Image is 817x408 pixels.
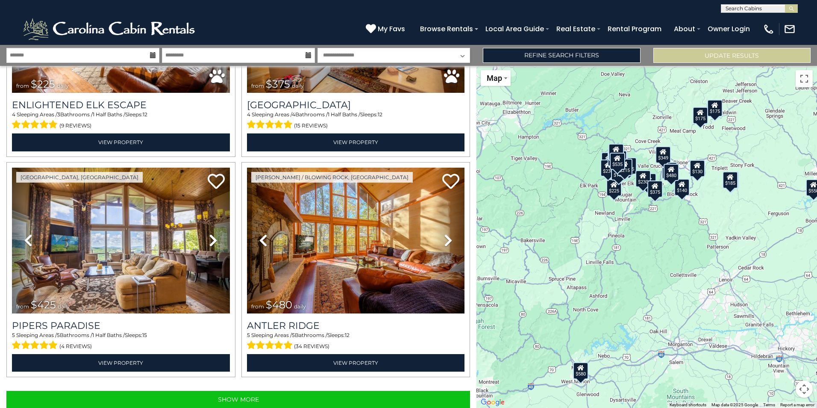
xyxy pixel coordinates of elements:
[796,381,813,398] button: Map camera controls
[12,354,230,372] a: View Property
[416,21,477,36] a: Browse Rentals
[366,24,407,35] a: My Favs
[247,168,465,313] img: thumbnail_163267178.jpeg
[294,341,329,352] span: (34 reviews)
[723,171,739,189] div: $297
[690,160,705,177] div: $130
[655,146,670,163] div: $349
[635,170,650,187] div: $230
[552,21,600,36] a: Real Estate
[58,303,70,310] span: daily
[208,173,225,191] a: Add to favorites
[247,99,465,111] a: [GEOGRAPHIC_DATA]
[16,172,143,183] a: [GEOGRAPHIC_DATA], [GEOGRAPHIC_DATA]
[57,332,60,338] span: 5
[763,402,775,407] a: Terms (opens in new tab)
[92,332,125,338] span: 1 Half Baths /
[662,162,677,179] div: $165
[292,111,295,118] span: 4
[711,402,758,407] span: Map data ©2025 Google
[600,160,616,177] div: $230
[247,332,250,338] span: 5
[12,320,230,331] a: Pipers Paradise
[617,159,632,176] div: $215
[12,168,230,313] img: thumbnail_166630216.jpeg
[608,144,624,161] div: $125
[31,299,56,311] span: $425
[674,179,690,196] div: $140
[12,111,230,131] div: Sleeping Areas / Bathrooms / Sleeps:
[294,303,306,310] span: daily
[653,48,811,63] button: Update Results
[247,111,250,118] span: 4
[31,78,55,90] span: $225
[647,180,663,198] div: $375
[609,153,625,170] div: $535
[12,99,230,111] a: Enlightened Elk Escape
[603,21,666,36] a: Rental Program
[487,74,502,83] span: Map
[21,16,199,42] img: White-1-2.png
[16,303,29,310] span: from
[12,111,15,118] span: 4
[292,332,295,338] span: 5
[479,397,507,408] a: Open this area in Google Maps (opens a new window)
[6,391,470,408] button: Show More
[247,99,465,111] h3: Mountain Song Lodge
[780,402,814,407] a: Report a map error
[663,164,679,181] div: $480
[481,21,548,36] a: Local Area Guide
[611,163,626,180] div: $185
[59,341,92,352] span: (4 reviews)
[607,149,623,166] div: $160
[12,331,230,352] div: Sleeping Areas / Bathrooms / Sleeps:
[266,78,290,90] span: $375
[251,172,413,183] a: [PERSON_NAME] / Blowing Rock, [GEOGRAPHIC_DATA]
[703,21,754,36] a: Owner Login
[692,107,708,124] div: $175
[481,70,511,86] button: Change map style
[670,21,699,36] a: About
[247,111,465,131] div: Sleeping Areas / Bathrooms / Sleeps:
[378,24,405,34] span: My Favs
[670,402,706,408] button: Keyboard shortcuts
[294,120,328,131] span: (15 reviews)
[143,111,147,118] span: 12
[621,157,637,174] div: $625
[573,362,588,379] div: $580
[57,83,69,89] span: daily
[59,120,91,131] span: (9 reviews)
[479,397,507,408] img: Google
[796,70,813,87] button: Toggle fullscreen view
[345,332,350,338] span: 12
[251,303,264,310] span: from
[142,332,147,338] span: 15
[247,331,465,352] div: Sleeping Areas / Bathrooms / Sleeps:
[247,354,465,372] a: View Property
[442,173,459,191] a: Add to favorites
[16,83,29,89] span: from
[723,171,738,189] div: $185
[378,111,382,118] span: 12
[93,111,125,118] span: 1 Half Baths /
[12,332,15,338] span: 5
[483,48,640,63] a: Refine Search Filters
[292,83,304,89] span: daily
[247,133,465,151] a: View Property
[251,83,264,89] span: from
[707,100,722,117] div: $175
[266,299,292,311] span: $480
[606,179,622,196] div: $225
[57,111,60,118] span: 3
[784,23,796,35] img: mail-regular-white.png
[328,111,360,118] span: 1 Half Baths /
[12,133,230,151] a: View Property
[763,23,775,35] img: phone-regular-white.png
[247,320,465,331] a: Antler Ridge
